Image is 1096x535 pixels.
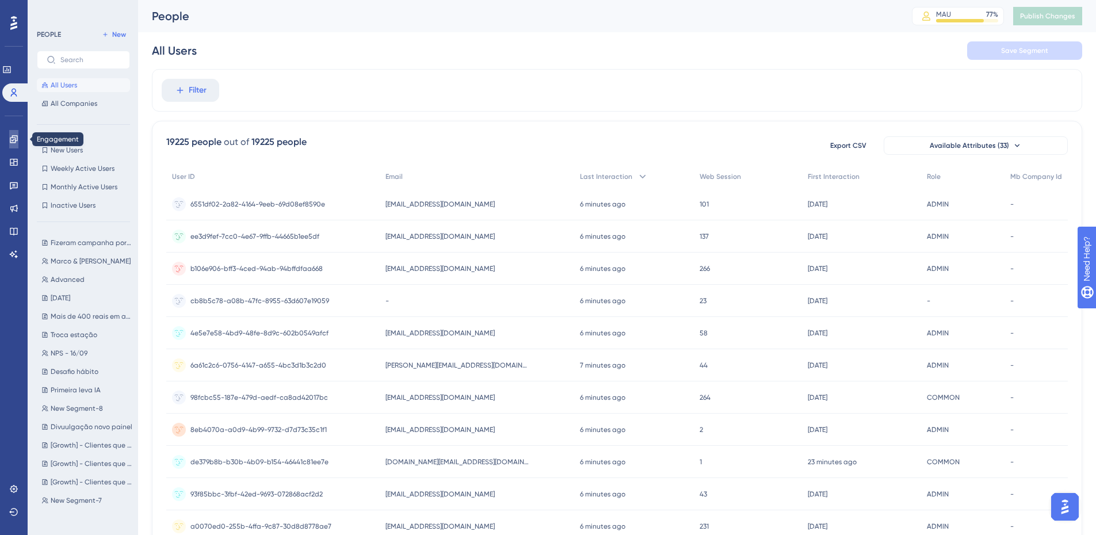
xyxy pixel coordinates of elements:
[936,10,951,19] div: MAU
[700,328,708,338] span: 58
[580,522,625,530] time: 6 minutes ago
[1048,490,1082,524] iframe: UserGuiding AI Assistant Launcher
[51,459,132,468] span: [Growth] - Clientes que ja compram add-on menos de R$300 (mais de 2 vezes)
[385,296,389,305] span: -
[51,275,85,284] span: Advanced
[700,457,702,467] span: 1
[927,361,949,370] span: ADMIN
[37,475,137,489] button: [Growth] - Clientes que ja compram add-on maior de R$300(mais de 2 vezes)
[37,236,137,250] button: Fizeram campanha por IA e não são avançado
[98,28,130,41] button: New
[385,232,495,241] span: [EMAIL_ADDRESS][DOMAIN_NAME]
[580,393,625,402] time: 6 minutes ago
[1010,361,1014,370] span: -
[37,254,137,268] button: Marco & [PERSON_NAME]
[37,420,137,434] button: Divuulgação novo painel
[927,490,949,499] span: ADMIN
[51,81,77,90] span: All Users
[385,328,495,338] span: [EMAIL_ADDRESS][DOMAIN_NAME]
[37,309,137,323] button: Mais de 400 reais em add on
[37,162,130,175] button: Weekly Active Users
[808,361,827,369] time: [DATE]
[190,296,329,305] span: cb8b5c78-a08b-47fc-8955-63d607e19059
[190,457,329,467] span: de379b8b-b30b-4b09-b154-46441c81ee7e
[808,172,860,181] span: First Interaction
[152,8,883,24] div: People
[172,172,195,181] span: User ID
[700,522,709,531] span: 231
[700,393,711,402] span: 264
[819,136,877,155] button: Export CSV
[1010,232,1014,241] span: -
[51,146,83,155] span: New Users
[700,425,703,434] span: 2
[37,402,137,415] button: New Segment-8
[189,83,207,97] span: Filter
[927,232,949,241] span: ADMIN
[37,346,137,360] button: NPS - 16/09
[986,10,998,19] div: 77 %
[27,3,72,17] span: Need Help?
[37,457,137,471] button: [Growth] - Clientes que ja compram add-on menos de R$300 (mais de 2 vezes)
[51,330,97,339] span: Troca estação
[251,135,307,149] div: 19225 people
[37,494,137,507] button: New Segment-7
[51,257,131,266] span: Marco & [PERSON_NAME]
[224,135,249,149] div: out of
[51,441,132,450] span: [Growth] - Clientes que ja compram add-on menos de R$300(1 vez)
[927,328,949,338] span: ADMIN
[51,164,114,173] span: Weekly Active Users
[37,143,130,157] button: New Users
[385,425,495,434] span: [EMAIL_ADDRESS][DOMAIN_NAME]
[385,172,403,181] span: Email
[385,200,495,209] span: [EMAIL_ADDRESS][DOMAIN_NAME]
[51,367,98,376] span: Desafio hábito
[51,422,132,431] span: Divuulgação novo painel
[166,135,222,149] div: 19225 people
[700,490,707,499] span: 43
[51,238,132,247] span: Fizeram campanha por IA e não são avançado
[808,458,857,466] time: 23 minutes ago
[700,200,709,209] span: 101
[51,496,102,505] span: New Segment-7
[580,265,625,273] time: 6 minutes ago
[1010,264,1014,273] span: -
[1010,425,1014,434] span: -
[580,200,625,208] time: 6 minutes ago
[385,393,495,402] span: [EMAIL_ADDRESS][DOMAIN_NAME]
[808,265,827,273] time: [DATE]
[967,41,1082,60] button: Save Segment
[37,30,61,39] div: PEOPLE
[190,361,326,370] span: 6a61c2c6-0756-4147-a655-4bc3d1b3c2d0
[51,404,103,413] span: New Segment-8
[1001,46,1048,55] span: Save Segment
[700,264,710,273] span: 266
[927,425,949,434] span: ADMIN
[1010,172,1062,181] span: Mb Company Id
[927,393,960,402] span: COMMON
[385,361,529,370] span: [PERSON_NAME][EMAIL_ADDRESS][DOMAIN_NAME]
[580,329,625,337] time: 6 minutes ago
[700,361,708,370] span: 44
[51,201,96,210] span: Inactive Users
[51,312,132,321] span: Mais de 400 reais em add on
[51,349,87,358] span: NPS - 16/09
[927,296,930,305] span: -
[580,232,625,240] time: 6 minutes ago
[37,198,130,212] button: Inactive Users
[190,393,328,402] span: 98fcbc55-187e-479d-aedf-ca8ad42017bc
[580,426,625,434] time: 6 minutes ago
[51,182,117,192] span: Monthly Active Users
[37,383,137,397] button: Primeira leva IA
[580,172,632,181] span: Last Interaction
[808,522,827,530] time: [DATE]
[190,490,323,499] span: 93f85bbc-3fbf-42ed-9693-072868acf2d2
[1010,457,1014,467] span: -
[1020,12,1075,21] span: Publish Changes
[884,136,1068,155] button: Available Attributes (33)
[808,232,827,240] time: [DATE]
[190,264,323,273] span: b106e906-bff3-4ced-94ab-94bffdfaa668
[830,141,866,150] span: Export CSV
[808,200,827,208] time: [DATE]
[162,79,219,102] button: Filter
